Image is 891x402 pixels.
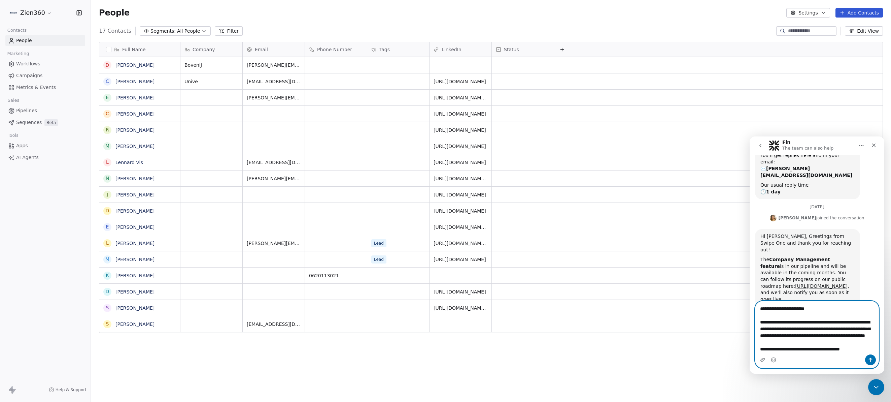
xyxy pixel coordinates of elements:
span: Campaigns [16,72,42,79]
div: S [106,320,109,328]
div: LinkedIn [430,42,491,57]
iframe: Intercom live chat [750,136,884,374]
a: [URL][DOMAIN_NAME][PERSON_NAME] [434,95,525,100]
a: [PERSON_NAME] [115,144,155,149]
span: Apps [16,142,28,149]
span: Tags [379,46,390,53]
div: S [106,304,109,311]
a: [PERSON_NAME] [115,62,155,68]
span: [EMAIL_ADDRESS][DOMAIN_NAME] [247,321,301,328]
span: All People [177,28,200,35]
a: [PERSON_NAME] [115,127,155,133]
a: Help & Support [49,387,87,393]
div: Tags [367,42,429,57]
a: [PERSON_NAME] [115,257,155,262]
a: [URL][DOMAIN_NAME][PERSON_NAME] [434,224,525,230]
div: C [106,78,109,85]
button: Filter [215,26,243,36]
a: [PERSON_NAME] [115,241,155,246]
div: Status [492,42,554,57]
a: Workflows [5,58,85,69]
span: Metrics & Events [16,84,56,91]
span: [PERSON_NAME][EMAIL_ADDRESS][DOMAIN_NAME] [247,62,301,68]
a: Campaigns [5,70,85,81]
span: People [16,37,32,44]
span: Lead [371,255,386,264]
div: Full Name [99,42,180,57]
a: [PERSON_NAME] [115,176,155,181]
div: grid [99,57,180,380]
span: Contacts [4,25,30,35]
span: 17 Contacts [99,27,131,35]
div: E [106,223,109,230]
a: [PERSON_NAME] [115,224,155,230]
iframe: Intercom live chat [868,379,884,395]
span: Sequences [16,119,42,126]
div: M [105,256,109,263]
span: Lead [371,239,386,247]
div: D [106,62,109,69]
div: Phone Number [305,42,367,57]
img: zien360-vierkant.png [9,9,18,17]
div: K [106,272,109,279]
a: Lennard Vis [115,160,143,165]
span: Company [193,46,215,53]
span: [EMAIL_ADDRESS][DOMAIN_NAME] [247,159,301,166]
button: Settings [786,8,830,18]
span: Help & Support [56,387,87,393]
div: C [106,110,109,117]
a: [PERSON_NAME] [115,79,155,84]
div: D [106,207,109,214]
button: Edit View [845,26,883,36]
button: Add Contacts [835,8,883,18]
span: LinkedIn [442,46,461,53]
span: Tools [5,130,21,141]
span: Email [255,46,268,53]
a: People [5,35,85,46]
div: J [107,191,108,198]
span: 0620113021 [309,272,363,279]
div: E [106,94,109,101]
a: [PERSON_NAME] [115,305,155,311]
a: Apps [5,140,85,151]
span: Pipelines [16,107,37,114]
span: Sales [5,95,22,105]
a: [URL][DOMAIN_NAME] [434,208,486,214]
span: [PERSON_NAME][EMAIL_ADDRESS][DOMAIN_NAME] [247,94,301,101]
a: [PERSON_NAME] [115,208,155,214]
a: [PERSON_NAME] [115,95,155,100]
a: [URL][DOMAIN_NAME] [434,257,486,262]
div: grid [180,57,883,380]
a: [URL][DOMAIN_NAME] [434,289,486,295]
span: Zien360 [20,8,45,17]
a: Metrics & Events [5,82,85,93]
div: Company [180,42,242,57]
div: D [106,288,109,295]
a: [URL][DOMAIN_NAME] [434,144,486,149]
span: Marketing [4,49,32,59]
div: M [105,143,109,150]
a: AI Agents [5,152,85,163]
a: [URL][DOMAIN_NAME] [434,160,486,165]
span: Workflows [16,60,40,67]
a: [PERSON_NAME] [115,321,155,327]
a: [URL][DOMAIN_NAME] [434,127,486,133]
